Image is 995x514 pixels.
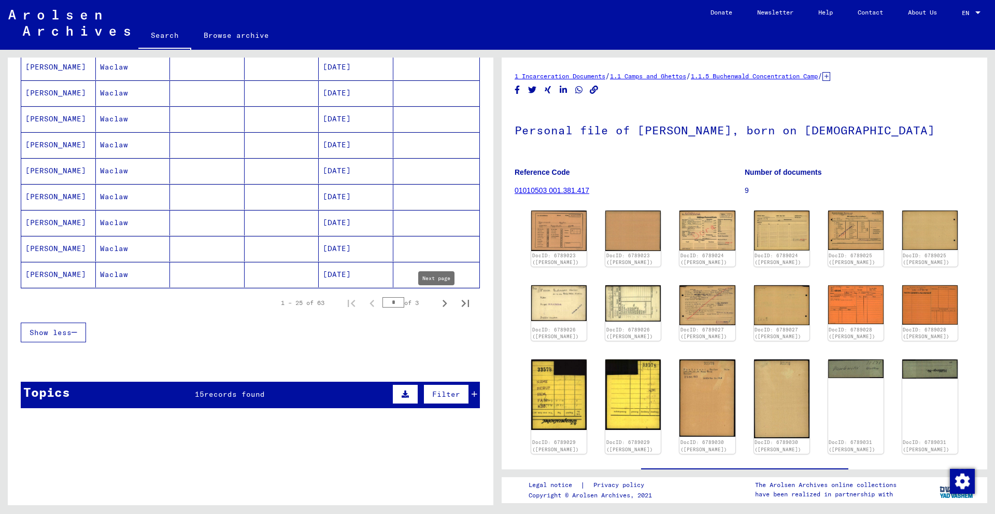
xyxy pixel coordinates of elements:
[423,384,469,404] button: Filter
[195,390,204,399] span: 15
[755,253,801,266] a: DocID: 6789024 ([PERSON_NAME])
[962,9,973,17] span: EN
[515,106,974,152] h1: Personal file of [PERSON_NAME], born on [DEMOGRAPHIC_DATA]
[204,390,265,399] span: records found
[382,298,434,308] div: of 3
[96,80,170,106] mat-cell: Waclaw
[515,186,589,195] a: 01010503 001.381.417
[531,285,587,321] img: 001.jpg
[96,184,170,210] mat-cell: Waclaw
[754,359,809,438] img: 002.jpg
[529,491,657,500] p: Copyright © Arolsen Archives, 2021
[691,72,818,80] a: 1.1.5 Buchenwald Concentration Camp
[531,211,587,251] img: 001.jpg
[745,185,974,196] p: 9
[755,439,801,452] a: DocID: 6789030 ([PERSON_NAME])
[96,106,170,132] mat-cell: Waclaw
[515,168,570,176] b: Reference Code
[362,293,382,313] button: Previous page
[532,253,579,266] a: DocID: 6789023 ([PERSON_NAME])
[21,210,96,235] mat-cell: [PERSON_NAME]
[605,71,610,80] span: /
[828,211,884,250] img: 001.jpg
[829,439,875,452] a: DocID: 6789031 ([PERSON_NAME])
[281,298,324,308] div: 1 – 25 of 63
[950,469,975,494] img: Change consent
[455,293,476,313] button: Last page
[829,253,875,266] a: DocID: 6789025 ([PERSON_NAME])
[937,477,976,503] img: yv_logo.png
[589,84,600,96] button: Copy link
[605,285,661,322] img: 002.jpg
[755,480,897,490] p: The Arolsen Archives online collections
[680,439,727,452] a: DocID: 6789030 ([PERSON_NAME])
[512,84,523,96] button: Share on Facebook
[434,293,455,313] button: Next page
[531,359,587,430] img: 001.jpg
[319,132,393,158] mat-cell: [DATE]
[755,490,897,499] p: have been realized in partnership with
[903,439,949,452] a: DocID: 6789031 ([PERSON_NAME])
[21,132,96,158] mat-cell: [PERSON_NAME]
[319,210,393,235] mat-cell: [DATE]
[21,262,96,287] mat-cell: [PERSON_NAME]
[529,480,657,491] div: |
[686,71,691,80] span: /
[96,54,170,80] mat-cell: Waclaw
[745,168,822,176] b: Number of documents
[319,106,393,132] mat-cell: [DATE]
[319,236,393,261] mat-cell: [DATE]
[585,480,657,491] a: Privacy policy
[543,84,553,96] button: Share on Xing
[21,54,96,80] mat-cell: [PERSON_NAME]
[902,211,958,250] img: 002.jpg
[96,262,170,287] mat-cell: Waclaw
[606,327,653,340] a: DocID: 6789026 ([PERSON_NAME])
[903,253,949,266] a: DocID: 6789025 ([PERSON_NAME])
[30,328,72,337] span: Show less
[606,439,653,452] a: DocID: 6789029 ([PERSON_NAME])
[319,54,393,80] mat-cell: [DATE]
[754,285,809,325] img: 002.jpg
[754,211,809,251] img: 002.jpg
[319,80,393,106] mat-cell: [DATE]
[829,327,875,340] a: DocID: 6789028 ([PERSON_NAME])
[96,132,170,158] mat-cell: Waclaw
[96,158,170,184] mat-cell: Waclaw
[23,383,70,401] div: Topics
[902,359,958,379] img: 002.jpg
[21,184,96,210] mat-cell: [PERSON_NAME]
[903,327,949,340] a: DocID: 6789028 ([PERSON_NAME])
[610,72,686,80] a: 1.1 Camps and Ghettos
[529,480,580,491] a: Legal notice
[21,236,96,261] mat-cell: [PERSON_NAME]
[432,390,460,399] span: Filter
[515,72,605,80] a: 1 Incarceration Documents
[532,327,579,340] a: DocID: 6789026 ([PERSON_NAME])
[21,80,96,106] mat-cell: [PERSON_NAME]
[191,23,281,48] a: Browse archive
[605,359,661,430] img: 002.jpg
[319,158,393,184] mat-cell: [DATE]
[8,10,130,36] img: Arolsen_neg.svg
[818,71,822,80] span: /
[96,210,170,235] mat-cell: Waclaw
[679,359,735,437] img: 001.jpg
[558,84,569,96] button: Share on LinkedIn
[605,211,661,251] img: 002.jpg
[319,184,393,210] mat-cell: [DATE]
[96,236,170,261] mat-cell: Waclaw
[138,23,191,50] a: Search
[21,158,96,184] mat-cell: [PERSON_NAME]
[680,327,727,340] a: DocID: 6789027 ([PERSON_NAME])
[319,262,393,287] mat-cell: [DATE]
[902,285,958,325] img: 002.jpg
[574,84,585,96] button: Share on WhatsApp
[828,359,884,378] img: 001.jpg
[532,439,579,452] a: DocID: 6789029 ([PERSON_NAME])
[21,106,96,132] mat-cell: [PERSON_NAME]
[527,84,538,96] button: Share on Twitter
[680,253,727,266] a: DocID: 6789024 ([PERSON_NAME])
[755,327,801,340] a: DocID: 6789027 ([PERSON_NAME])
[679,285,735,325] img: 001.jpg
